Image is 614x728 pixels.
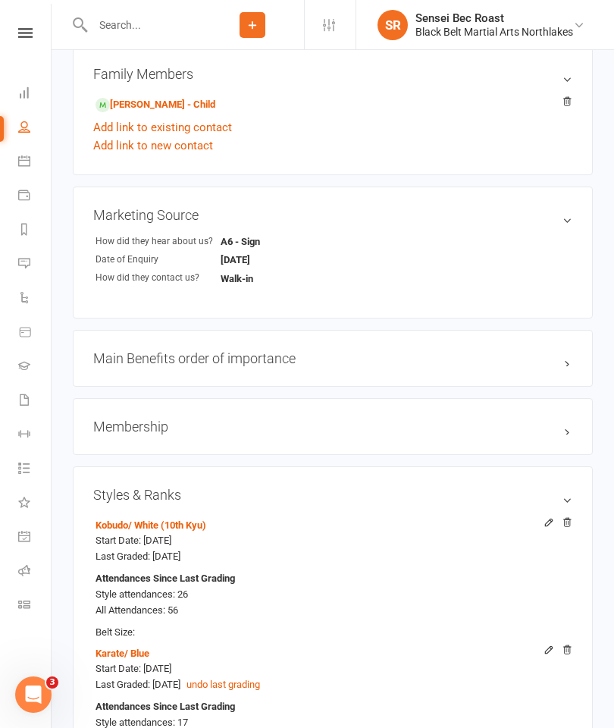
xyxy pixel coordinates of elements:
[221,273,253,284] strong: Walk-in
[93,118,232,136] a: Add link to existing contact
[18,180,52,214] a: Payments
[18,111,52,146] a: People
[93,207,572,223] h3: Marketing Source
[96,626,135,638] span: Belt Size:
[93,66,572,82] h3: Family Members
[96,97,215,113] a: [PERSON_NAME] - Child
[128,519,206,531] span: / White (10th Kyu)
[221,254,250,265] strong: [DATE]
[186,677,260,693] button: undo last grading
[96,663,171,674] span: Start Date: [DATE]
[96,519,206,531] a: Kobudo
[221,236,260,247] strong: A6 - Sign
[96,588,188,600] span: Style attendances: 26
[15,676,52,713] iframe: Intercom live chat
[96,648,149,659] a: Karate
[415,25,573,39] div: Black Belt Martial Arts Northlakes
[96,604,178,616] span: All Attendances: 56
[96,535,171,546] span: Start Date: [DATE]
[96,679,180,690] span: Last Graded: [DATE]
[96,717,188,728] span: Style attendances: 17
[18,214,52,248] a: Reports
[96,234,221,249] div: How did they hear about us?
[18,589,52,623] a: Class kiosk mode
[93,419,572,435] h3: Membership
[415,11,573,25] div: Sensei Bec Roast
[18,555,52,589] a: Roll call kiosk mode
[18,316,52,350] a: Product Sales
[96,571,235,587] strong: Attendances Since Last Grading
[18,77,52,111] a: Dashboard
[124,648,149,659] span: / Blue
[93,487,572,503] h3: Styles & Ranks
[88,14,201,36] input: Search...
[18,146,52,180] a: Calendar
[93,350,572,366] h3: Main Benefits order of importance
[96,551,180,562] span: Last Graded: [DATE]
[96,253,221,267] div: Date of Enquiry
[18,521,52,555] a: General attendance kiosk mode
[377,10,408,40] div: SR
[46,676,58,689] span: 3
[96,699,235,715] strong: Attendances Since Last Grading
[18,487,52,521] a: What's New
[93,136,213,155] a: Add link to new contact
[96,271,221,285] div: How did they contact us?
